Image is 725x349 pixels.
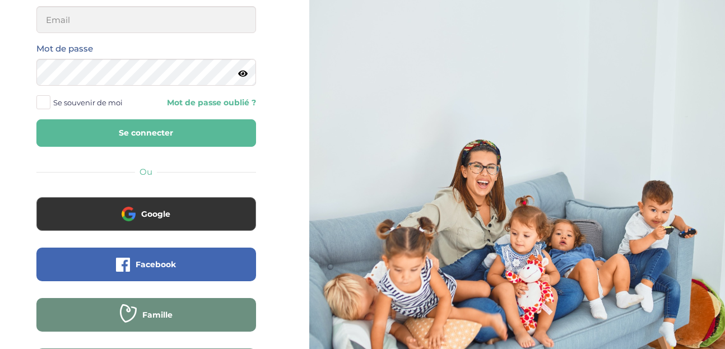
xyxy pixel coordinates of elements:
[36,41,93,56] label: Mot de passe
[36,216,256,227] a: Google
[141,208,170,220] span: Google
[36,197,256,231] button: Google
[36,6,256,33] input: Email
[36,119,256,147] button: Se connecter
[136,259,176,270] span: Facebook
[36,298,256,332] button: Famille
[53,95,123,110] span: Se souvenir de moi
[36,317,256,328] a: Famille
[36,248,256,281] button: Facebook
[36,267,256,277] a: Facebook
[155,97,256,108] a: Mot de passe oublié ?
[142,309,173,320] span: Famille
[116,258,130,272] img: facebook.png
[122,207,136,221] img: google.png
[140,166,152,177] span: Ou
